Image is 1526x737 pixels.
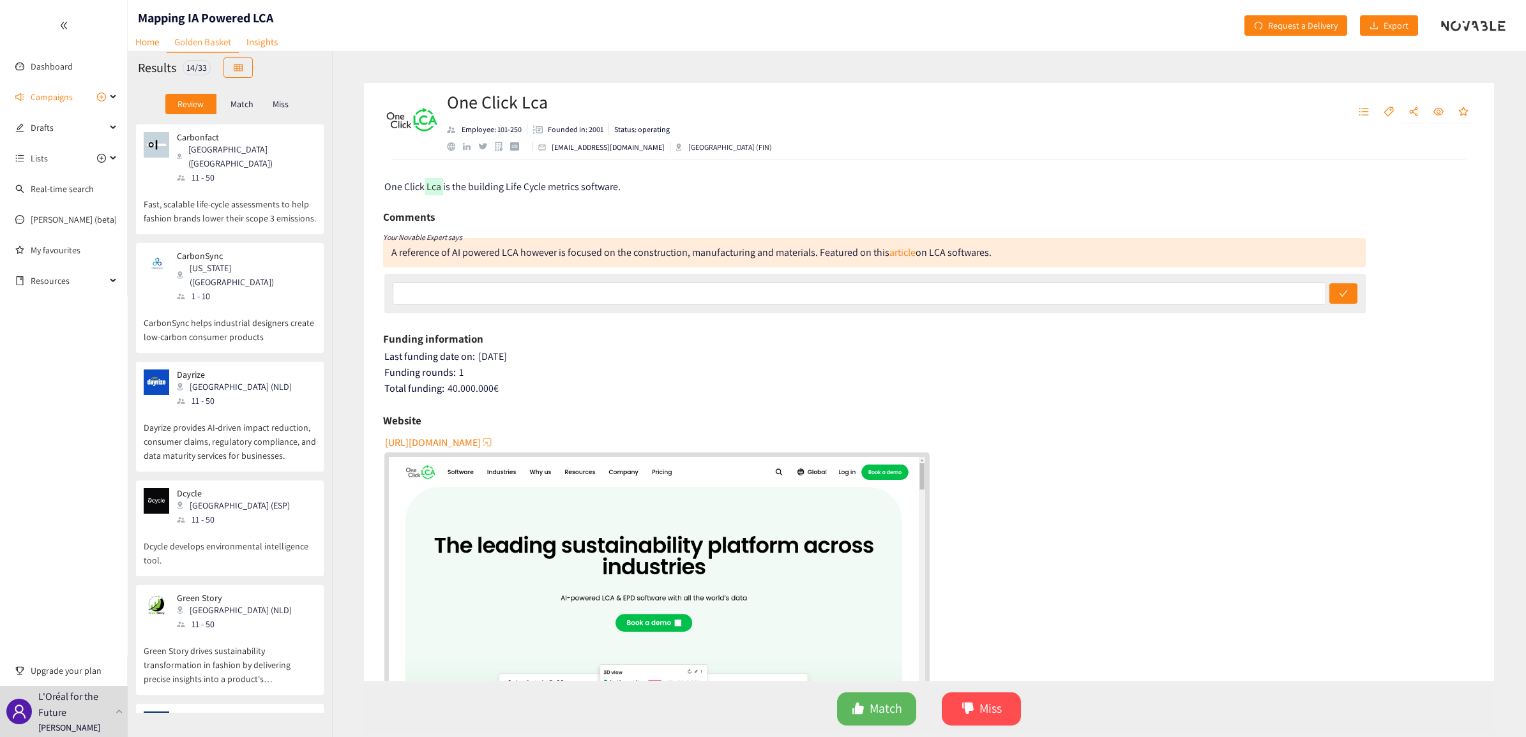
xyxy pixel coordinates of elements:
div: [GEOGRAPHIC_DATA] (NLD) [177,603,299,617]
p: Dcycle [177,488,290,498]
p: [EMAIL_ADDRESS][DOMAIN_NAME] [552,142,665,153]
i: Your Novable Expert says [383,232,462,242]
p: CarbonSync [177,251,307,261]
p: L'Oréal for the Future [38,689,110,720]
span: Drafts [31,115,106,140]
mark: Lca [425,178,443,195]
div: [US_STATE] ([GEOGRAPHIC_DATA]) [177,261,315,289]
div: [GEOGRAPHIC_DATA] ([GEOGRAPHIC_DATA]) [177,142,315,170]
button: tag [1377,102,1400,123]
span: book [15,276,24,285]
div: [GEOGRAPHIC_DATA] (ESP) [177,498,298,512]
p: Employee: 101-250 [462,124,522,135]
span: Funding rounds: [384,366,456,379]
p: Dayrize [177,369,292,380]
span: unordered-list [1359,107,1369,118]
span: Request a Delivery [1268,19,1338,33]
img: Snapshot of the company's website [144,711,169,737]
button: eye [1427,102,1450,123]
img: Snapshot of the company's website [144,488,169,514]
span: unordered-list [15,154,24,163]
img: Company Logo [386,96,437,147]
p: Good.Lab [177,711,307,722]
span: One Click [384,180,425,193]
a: Real-time search [31,183,94,195]
span: is the building Life Cycle metrics software. [443,180,621,193]
span: Upgrade your plan [31,658,117,683]
span: eye [1433,107,1444,118]
h6: Comments [383,207,435,227]
span: plus-circle [97,154,106,163]
p: Dcycle develops environmental intelligence tool. [144,526,316,567]
button: dislikeMiss [942,692,1021,726]
img: Snapshot of the company's website [144,132,169,158]
div: 11 - 50 [177,617,299,631]
p: Green Story [177,593,292,603]
span: download [1370,21,1379,31]
a: Insights [239,32,285,52]
img: Snapshot of the company's website [144,593,169,618]
span: check [1339,289,1348,299]
span: redo [1254,21,1263,31]
div: 14 / 33 [183,60,211,75]
span: table [234,63,243,73]
button: unordered-list [1352,102,1375,123]
a: website [447,142,463,151]
button: check [1329,283,1357,304]
div: A reference of AI powered LCA however is focused on the construction, manufacturing and materials... [391,246,992,259]
button: [URL][DOMAIN_NAME] [385,432,494,452]
span: tag [1384,107,1394,118]
button: likeMatch [837,692,916,726]
h6: Funding information [383,329,483,348]
a: My favourites [31,237,117,263]
img: Snapshot of the company's website [144,369,169,395]
button: share-alt [1402,102,1425,123]
img: Snapshot of the company's website [144,251,169,276]
h2: Results [138,59,176,77]
li: Status [609,124,670,135]
span: Last funding date on: [384,350,475,363]
div: [GEOGRAPHIC_DATA] (FIN) [676,142,772,153]
h1: Mapping IA Powered LCA [138,9,273,27]
span: edit [15,123,24,132]
div: 11 - 50 [177,394,299,408]
a: google maps [495,142,511,151]
div: [GEOGRAPHIC_DATA] (NLD) [177,380,299,394]
span: dislike [962,702,974,717]
span: like [852,702,865,717]
li: Employees [447,124,527,135]
a: [PERSON_NAME] (beta) [31,214,117,225]
div: 40.000.000 € [384,382,1476,395]
span: double-left [59,21,68,30]
div: [DATE] [384,350,1476,363]
iframe: Chat Widget [1318,599,1526,737]
p: [PERSON_NAME] [38,720,100,734]
span: Campaigns [31,84,73,110]
a: article [889,246,916,259]
li: Founded in year [527,124,609,135]
p: Dayrize provides AI-driven impact reduction, consumer claims, regulatory compliance, and data mat... [144,408,316,463]
span: Lists [31,145,48,171]
a: twitter [478,143,494,149]
span: Export [1384,19,1409,33]
span: share-alt [1409,107,1419,118]
span: plus-circle [97,93,106,101]
a: crunchbase [510,142,526,151]
div: 11 - 50 [177,170,315,184]
a: Golden Basket [167,32,239,53]
span: Miss [979,699,1002,718]
p: Miss [273,99,289,109]
button: star [1452,102,1475,123]
a: Home [128,32,167,52]
a: Dashboard [31,61,73,72]
button: table [223,57,253,78]
span: Match [870,699,902,718]
p: Status: operating [614,124,670,135]
span: [URL][DOMAIN_NAME] [385,435,481,450]
button: redoRequest a Delivery [1244,15,1347,36]
p: Match [230,99,253,109]
span: Resources [31,268,106,294]
p: CarbonSync helps industrial designers create low-carbon consumer products [144,303,316,344]
p: Green Story drives sustainability transformation in fashion by delivering precise insights into a... [144,631,316,686]
button: downloadExport [1360,15,1418,36]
